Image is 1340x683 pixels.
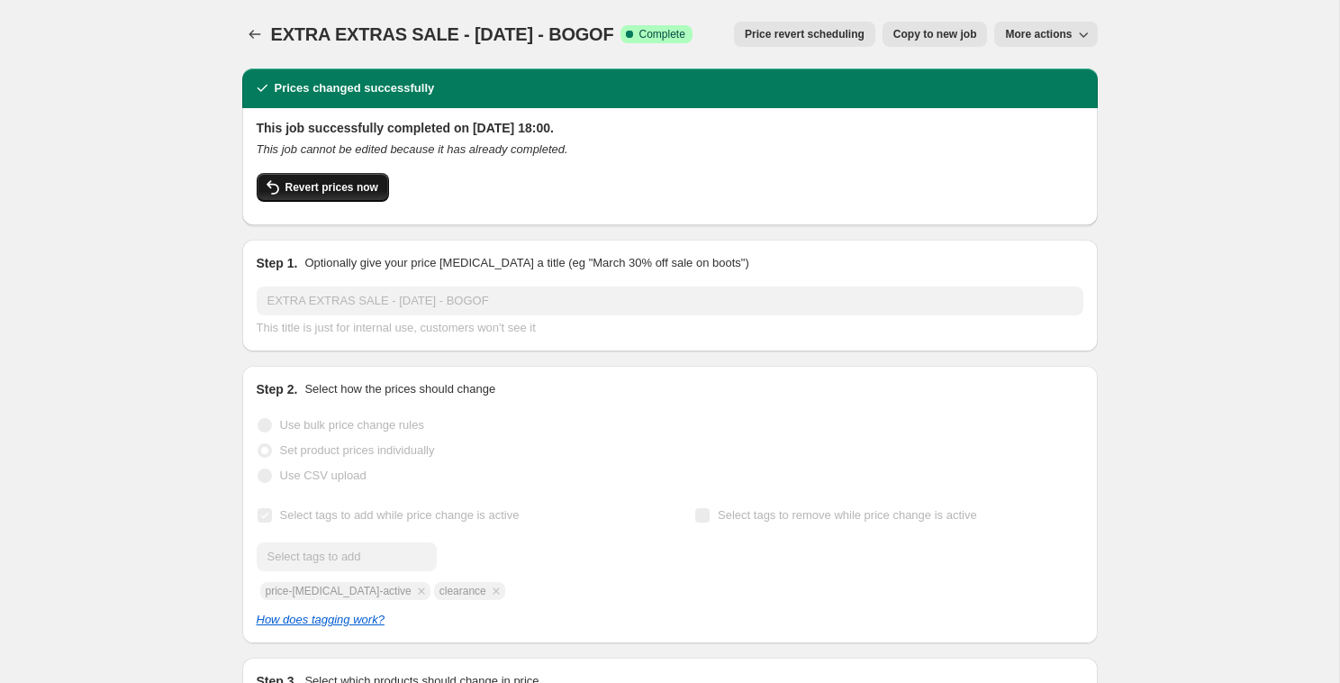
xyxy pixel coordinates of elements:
[257,142,568,156] i: This job cannot be edited because it has already completed.
[883,22,988,47] button: Copy to new job
[280,508,520,522] span: Select tags to add while price change is active
[242,22,267,47] button: Price change jobs
[893,27,977,41] span: Copy to new job
[1005,27,1072,41] span: More actions
[285,180,378,195] span: Revert prices now
[257,119,1083,137] h2: This job successfully completed on [DATE] 18:00.
[257,542,437,571] input: Select tags to add
[280,418,424,432] span: Use bulk price change rules
[257,173,389,202] button: Revert prices now
[994,22,1097,47] button: More actions
[257,380,298,398] h2: Step 2.
[257,254,298,272] h2: Step 1.
[745,27,865,41] span: Price revert scheduling
[280,443,435,457] span: Set product prices individually
[304,380,495,398] p: Select how the prices should change
[275,79,435,97] h2: Prices changed successfully
[734,22,875,47] button: Price revert scheduling
[257,321,536,334] span: This title is just for internal use, customers won't see it
[304,254,748,272] p: Optionally give your price [MEDICAL_DATA] a title (eg "March 30% off sale on boots")
[257,287,1083,315] input: 30% off holiday sale
[257,613,385,626] a: How does tagging work?
[638,27,684,41] span: Complete
[718,508,977,522] span: Select tags to remove while price change is active
[280,469,367,482] span: Use CSV upload
[271,24,614,44] span: EXTRA EXTRAS SALE - [DATE] - BOGOF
